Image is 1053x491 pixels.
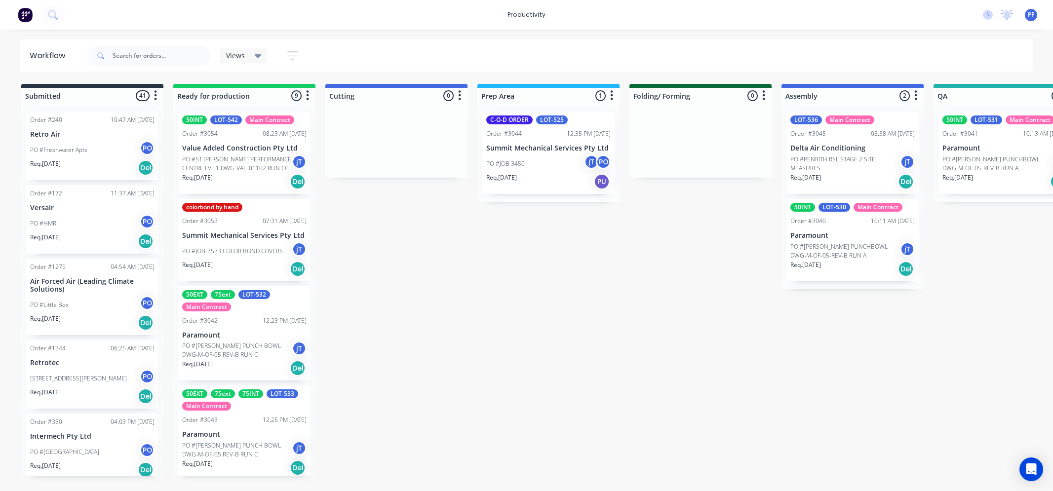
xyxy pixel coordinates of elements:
div: Order #17211:37 AM [DATE]VersairPO #HMRIPOReq.[DATE]Del [26,185,158,254]
p: PO #PENRITH RSL STAGE 2 SITE MEASURES [790,155,900,173]
p: Req. [DATE] [30,461,61,470]
div: LOT-530 [819,203,850,212]
p: PO #[PERSON_NAME] PUNCH BOWL DWG-M-OF-05 REV-B RUN C [182,441,292,459]
div: Del [138,462,154,478]
div: 08:23 AM [DATE] [263,129,307,138]
div: Order #1275 [30,263,66,271]
p: PO #[PERSON_NAME] PUNCHBOWL DWG-M-OF-05-REV-B RUN A [790,242,900,260]
div: Del [898,261,914,277]
div: 10:47 AM [DATE] [111,115,155,124]
div: LOT-525 [536,115,568,124]
div: 12:25 PM [DATE] [263,415,307,424]
div: 75ext [211,290,235,299]
p: Req. [DATE] [182,360,213,369]
div: jT [900,242,915,257]
div: Order #1344 [30,344,66,353]
div: Order #24010:47 AM [DATE]Retro AirPO #Freshwater AptsPOReq.[DATE]Del [26,112,158,180]
p: PO #[PERSON_NAME] PUNCH BOWL DWG-M-OF-05 REV-B RUN C [182,341,292,359]
div: Open Intercom Messenger [1019,457,1043,481]
div: Del [290,261,306,277]
div: Order #172 [30,189,62,198]
p: Paramount [182,430,307,439]
div: 07:31 AM [DATE] [263,217,307,226]
div: Main Contract [182,402,231,411]
div: Main Contract [245,115,294,124]
div: Del [290,460,306,476]
div: 50EXT75ext75INTLOT-533Main ContractOrder #304312:25 PM [DATE]ParamountPO #[PERSON_NAME] PUNCH BOW... [178,385,311,480]
div: PO [140,369,155,384]
div: colorbond by handOrder #305307:31 AM [DATE]Summit Mechanical Services Pty LtdPO #JOB-3533 COLOR B... [178,199,311,281]
p: Req. [DATE] [30,233,61,242]
p: PO #Little Box [30,301,69,309]
div: colorbond by hand [182,203,242,212]
div: Del [138,388,154,404]
div: Main Contract [825,115,874,124]
div: LOT-533 [267,389,298,398]
p: PO #JOB-3533 COLOR BOND COVERS [182,247,283,256]
p: Req. [DATE] [182,459,213,468]
p: Delta Air Conditioning [790,144,915,152]
p: [STREET_ADDRESS][PERSON_NAME] [30,374,127,383]
div: Order #127504:54 AM [DATE]Air Forced Air (Leading Climate Solutions)PO #Little BoxPOReq.[DATE]Del [26,259,158,336]
p: Retrotec [30,359,155,367]
p: Req. [DATE] [942,173,973,182]
div: 10:11 AM [DATE] [871,217,915,226]
div: C-O-D ORDER [486,115,533,124]
div: Del [138,160,154,176]
div: PO [140,141,155,155]
div: PO [140,296,155,310]
p: Value Added Construction Pty Ltd [182,144,307,152]
div: Order #3042 [182,316,218,325]
div: LOT-536 [790,115,822,124]
div: jT [292,154,307,169]
div: 05:38 AM [DATE] [871,129,915,138]
div: 50INT [790,203,815,212]
div: jT [292,242,307,257]
div: 50INTLOT-530Main ContractOrder #304010:11 AM [DATE]ParamountPO #[PERSON_NAME] PUNCHBOWL DWG-M-OF-... [786,199,919,281]
div: C-O-D ORDERLOT-525Order #304412:35 PM [DATE]Summit Mechanical Services Pty LtdPO #JOB 3450jTPOReq... [482,112,615,194]
p: PO #Freshwater Apts [30,146,87,154]
div: PO [596,154,611,169]
div: Main Contract [182,302,231,311]
div: PU [594,174,610,189]
div: jT [292,441,307,455]
div: 04:54 AM [DATE] [111,263,155,271]
img: Factory [18,7,33,22]
p: PO #[GEOGRAPHIC_DATA] [30,448,99,456]
p: Intermech Pty Ltd [30,432,155,441]
p: Paramount [790,231,915,240]
p: PO #ST [PERSON_NAME] PERFORMANCE CENTRE LVL 1 DWG-VAE-01102 RUN CC [182,155,292,173]
p: Req. [DATE] [30,159,61,168]
div: jT [900,154,915,169]
p: Req. [DATE] [182,173,213,182]
div: Order #3040 [790,217,826,226]
div: Order #3043 [182,415,218,424]
div: PO [140,214,155,229]
p: Req. [DATE] [30,314,61,323]
div: 75ext [211,389,235,398]
div: jT [584,154,599,169]
div: Del [898,174,914,189]
div: Order #3054 [182,129,218,138]
div: 50EXT75extLOT-532Main ContractOrder #304212:23 PM [DATE]ParamountPO #[PERSON_NAME] PUNCH BOWL DWG... [178,286,311,381]
div: Del [138,315,154,331]
p: PO #[PERSON_NAME] PUNCHBOWL DWG-M-OF-05-REV-B RUN A [942,155,1052,173]
p: Summit Mechanical Services Pty Ltd [486,144,611,152]
div: Order #134406:25 AM [DATE]Retrotec[STREET_ADDRESS][PERSON_NAME]POReq.[DATE]Del [26,340,158,409]
p: PO #HMRI [30,219,58,228]
input: Search for orders... [113,46,210,66]
div: Order #3045 [790,129,826,138]
div: 50EXT [182,290,207,299]
p: Req. [DATE] [790,173,821,182]
div: Del [290,174,306,189]
div: 11:37 AM [DATE] [111,189,155,198]
span: PF [1028,10,1034,19]
div: 06:25 AM [DATE] [111,344,155,353]
div: 12:35 PM [DATE] [567,129,611,138]
div: jT [292,341,307,356]
div: Workflow [30,50,70,62]
p: Req. [DATE] [790,261,821,269]
div: Order #3053 [182,217,218,226]
div: LOT-531 [971,115,1002,124]
p: Versair [30,204,155,212]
